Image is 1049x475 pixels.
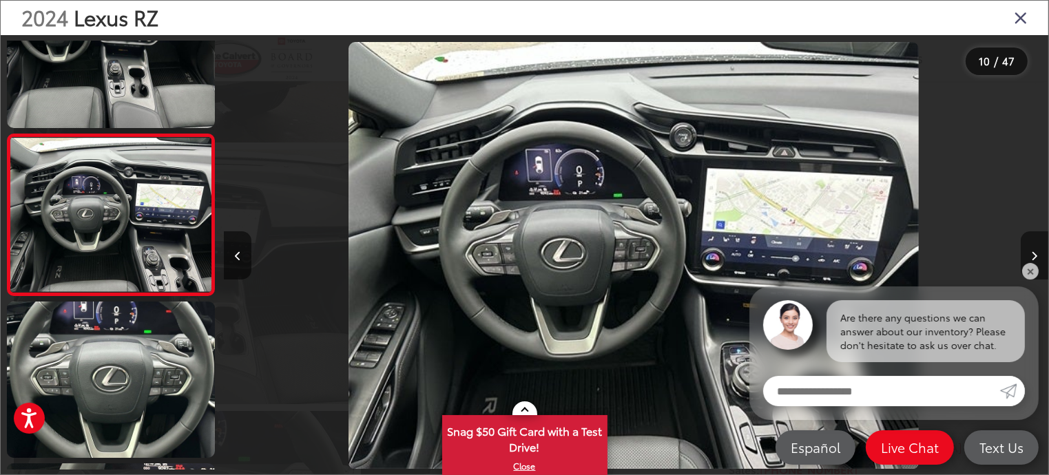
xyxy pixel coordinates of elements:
[224,231,251,279] button: Previous image
[827,300,1025,362] div: Are there any questions we can answer about our inventory? Please don't hesitate to ask us over c...
[349,42,919,469] img: 2024 Lexus RZ 450e Premium
[874,439,946,456] span: Live Chat
[74,2,159,32] span: Lexus RZ
[1000,376,1025,406] a: Submit
[21,2,68,32] span: 2024
[866,430,954,465] a: Live Chat
[784,439,847,456] span: Español
[776,430,855,465] a: Español
[964,430,1039,465] a: Text Us
[5,300,217,459] img: 2024 Lexus RZ 450e Premium
[8,138,214,292] img: 2024 Lexus RZ 450e Premium
[993,56,999,66] span: /
[1014,8,1028,26] i: Close gallery
[763,376,1000,406] input: Enter your message
[1002,53,1015,68] span: 47
[1021,231,1048,279] button: Next image
[979,53,990,68] span: 10
[763,300,813,350] img: Agent profile photo
[973,439,1030,456] span: Text Us
[444,416,606,458] span: Snag $50 Gift Card with a Test Drive!
[222,42,1046,469] div: 2024 Lexus RZ 450e Premium 9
